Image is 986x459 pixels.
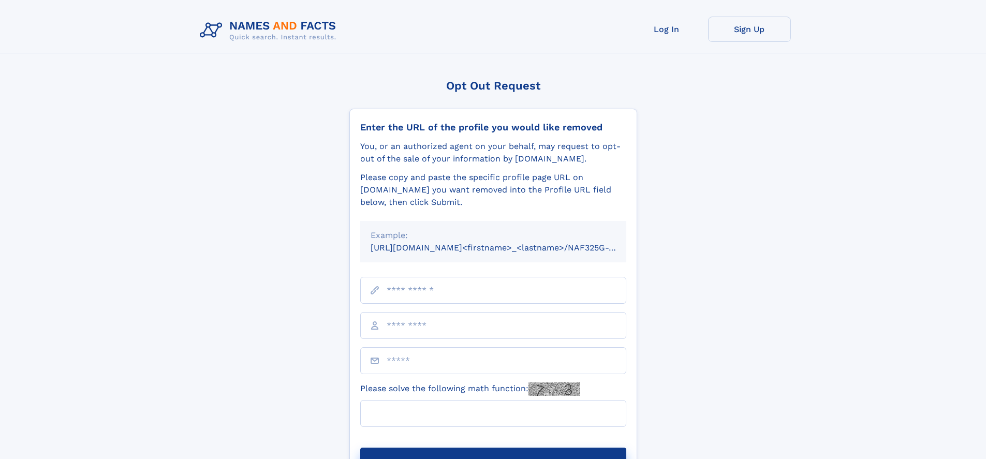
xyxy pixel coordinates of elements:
[360,122,626,133] div: Enter the URL of the profile you would like removed
[349,79,637,92] div: Opt Out Request
[708,17,791,42] a: Sign Up
[360,140,626,165] div: You, or an authorized agent on your behalf, may request to opt-out of the sale of your informatio...
[371,229,616,242] div: Example:
[360,382,580,396] label: Please solve the following math function:
[196,17,345,45] img: Logo Names and Facts
[625,17,708,42] a: Log In
[371,243,646,253] small: [URL][DOMAIN_NAME]<firstname>_<lastname>/NAF325G-xxxxxxxx
[360,171,626,209] div: Please copy and paste the specific profile page URL on [DOMAIN_NAME] you want removed into the Pr...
